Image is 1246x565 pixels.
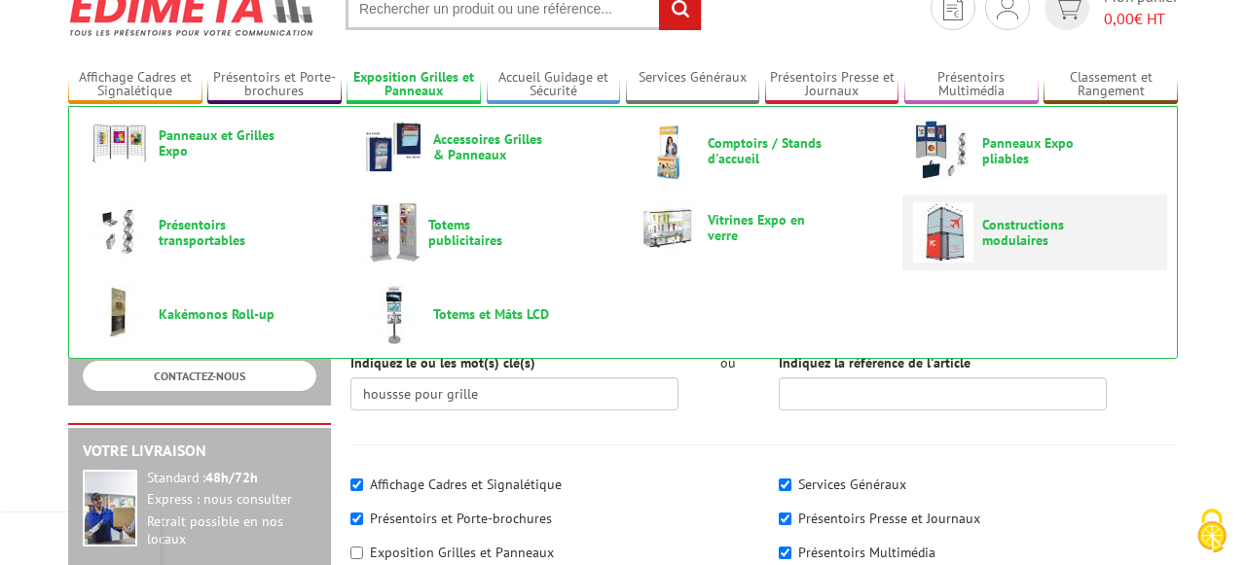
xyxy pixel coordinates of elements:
[159,217,275,248] span: Présentoirs transportables
[982,217,1099,248] span: Constructions modulaires
[364,284,607,344] a: Totems et Mâts LCD
[350,478,363,491] input: Affichage Cadres et Signalétique
[90,121,150,165] img: Panneaux et Grilles Expo
[913,202,1156,263] a: Constructions modulaires
[350,512,363,525] input: Présentoirs et Porte-brochures
[370,544,554,561] label: Exposition Grilles et Panneaux
[370,476,562,493] label: Affichage Cadres et Signalétique
[159,127,275,159] span: Panneaux et Grilles Expo
[639,121,699,181] img: Comptoirs / Stands d'accueil
[913,121,1156,181] a: Panneaux Expo pliables
[626,69,760,101] a: Services Généraux
[90,284,150,344] img: Kakémonos Roll-up
[159,306,275,322] span: Kakémonos Roll-up
[83,470,137,547] img: widget-livraison.jpg
[982,135,1099,166] span: Panneaux Expo pliables
[207,69,342,101] a: Présentoirs et Porte-brochures
[90,202,333,263] a: Présentoirs transportables
[798,510,980,527] label: Présentoirs Presse et Journaux
[487,69,621,101] a: Accueil Guidage et Sécurité
[147,491,316,509] div: Express : nous consulter
[364,202,420,263] img: Totems publicitaires
[779,353,971,372] label: Indiquez la référence de l'article
[1178,499,1246,565] button: Cookies (fenêtre modale)
[913,121,973,181] img: Panneaux Expo pliables
[779,512,791,525] input: Présentoirs Presse et Journaux
[708,353,750,372] div: ou
[798,476,906,493] label: Services Généraux
[90,121,333,165] a: Panneaux et Grilles Expo
[147,513,316,548] div: Retrait possible en nos locaux
[90,202,150,263] img: Présentoirs transportables
[639,202,882,253] a: Vitrines Expo en verre
[205,469,258,486] strong: 48h/72h
[913,202,973,263] img: Constructions modulaires
[433,131,550,162] span: Accessoires Grilles & Panneaux
[364,121,424,173] img: Accessoires Grilles & Panneaux
[68,69,202,101] a: Affichage Cadres et Signalétique
[350,353,535,372] label: Indiquez le ou les mot(s) clé(s)
[364,284,424,344] img: Totems et Mâts LCD
[708,135,825,166] span: Comptoirs / Stands d'accueil
[370,510,552,527] label: Présentoirs et Porte-brochures
[1188,507,1236,555] img: Cookies (fenêtre modale)
[1104,9,1134,28] span: 0,00
[779,547,791,559] input: Présentoirs Multimédia
[639,202,699,253] img: Vitrines Expo en verre
[1044,69,1178,101] a: Classement et Rangement
[83,442,316,460] h2: Votre livraison
[364,202,607,263] a: Totems publicitaires
[798,544,935,561] label: Présentoirs Multimédia
[639,121,882,181] a: Comptoirs / Stands d'accueil
[1104,8,1178,30] span: € HT
[147,470,316,487] div: Standard :
[765,69,899,101] a: Présentoirs Presse et Journaux
[708,212,825,243] span: Vitrines Expo en verre
[90,284,333,344] a: Kakémonos Roll-up
[433,306,550,322] span: Totems et Mâts LCD
[83,361,316,391] a: CONTACTEZ-NOUS
[779,478,791,491] input: Services Généraux
[904,69,1039,101] a: Présentoirs Multimédia
[428,217,545,248] span: Totems publicitaires
[350,547,363,559] input: Exposition Grilles et Panneaux
[347,69,481,101] a: Exposition Grilles et Panneaux
[364,121,607,173] a: Accessoires Grilles & Panneaux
